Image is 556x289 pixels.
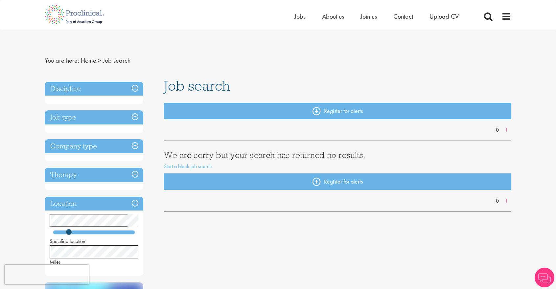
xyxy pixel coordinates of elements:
span: Job search [164,77,230,95]
a: 0 [493,197,502,205]
h3: Therapy [45,168,143,182]
a: Jobs [294,12,306,21]
h3: We are sorry but your search has returned no results. [164,151,512,159]
h3: Location [45,197,143,211]
a: Register for alerts [164,103,512,119]
a: Start a blank job search [164,163,212,170]
a: 1 [502,197,511,205]
span: Job search [103,56,130,65]
a: About us [322,12,344,21]
a: Register for alerts [164,173,512,190]
a: breadcrumb link [81,56,96,65]
iframe: reCAPTCHA [5,265,89,284]
span: Miles [50,258,61,265]
h3: Discipline [45,82,143,96]
h3: Job type [45,110,143,124]
h3: Company type [45,139,143,153]
img: Chatbot [535,268,554,287]
a: 0 [493,126,502,134]
a: Contact [393,12,413,21]
span: You are here: [45,56,79,65]
a: Join us [360,12,377,21]
a: 1 [502,126,511,134]
span: Specified location [50,238,85,245]
span: > [98,56,101,65]
a: Upload CV [429,12,459,21]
